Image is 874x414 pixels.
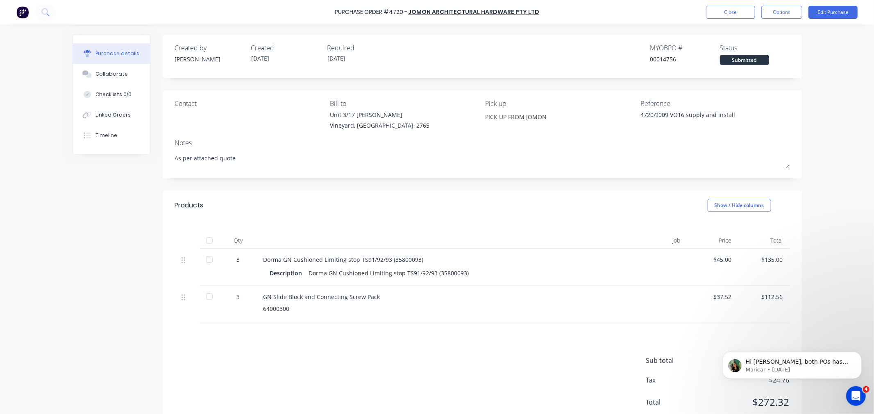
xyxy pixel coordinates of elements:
div: Created [251,43,321,53]
span: Tax [646,375,708,385]
div: $37.52 [694,292,732,301]
div: Purchase details [95,50,139,57]
div: Required [327,43,397,53]
button: Edit Purchase [808,6,858,19]
span: $247.56 [708,355,790,365]
input: Enter notes... [485,110,560,123]
div: Collaborate [95,70,128,78]
textarea: As per attached quote [175,150,790,168]
span: 4 [863,386,869,393]
a: Jomon Architectural Hardware Pty Ltd [408,8,539,16]
div: Purchase Order #4720 - [335,8,407,17]
div: Vineyard, [GEOGRAPHIC_DATA], 2765 [330,121,429,130]
div: Unit 3/17 [PERSON_NAME] [330,110,429,119]
textarea: 4720/9009 VO16 supply and install [640,110,743,129]
img: Factory [16,6,29,18]
div: Dorma GN Cushioned Limiting stop TS91/92/93 (35800093) [309,267,469,279]
button: Checklists 0/0 [73,84,150,105]
div: Qty [220,232,257,249]
div: Status [720,43,790,53]
div: Submitted [720,55,769,65]
button: Show / Hide columns [708,199,771,212]
div: Checklists 0/0 [95,91,132,98]
div: Description [270,267,309,279]
button: Timeline [73,125,150,146]
span: $24.76 [708,375,790,385]
div: MYOB PO # [650,43,720,53]
button: Collaborate [73,64,150,84]
div: 00014756 [650,55,720,63]
iframe: Intercom live chat [846,386,866,406]
div: GN Slide Block and Connecting Screw Pack [263,292,619,301]
div: Timeline [95,132,117,139]
div: 3 [227,292,250,301]
span: Total [646,397,708,407]
button: Close [706,6,755,19]
div: $45.00 [694,255,732,264]
button: Purchase details [73,43,150,64]
div: Reference [640,99,790,108]
div: Notes [175,138,790,148]
button: Linked Orders [73,105,150,125]
iframe: Intercom notifications message [710,335,874,392]
div: [PERSON_NAME] [175,55,245,63]
button: Options [761,6,802,19]
div: $112.56 [745,292,783,301]
div: Bill to [330,99,479,108]
div: Pick up [485,99,634,108]
span: Sub total [646,355,708,365]
div: Dorma GN Cushioned Limiting stop TS91/92/93 (35800093) [263,255,619,264]
div: 64000300 [263,304,619,313]
div: Job [626,232,687,249]
div: $135.00 [745,255,783,264]
div: Total [738,232,790,249]
div: Created by [175,43,245,53]
div: Contact [175,99,324,108]
span: $272.32 [708,395,790,409]
div: Price [687,232,738,249]
div: 3 [227,255,250,264]
div: Products [175,200,204,210]
div: Linked Orders [95,111,131,119]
